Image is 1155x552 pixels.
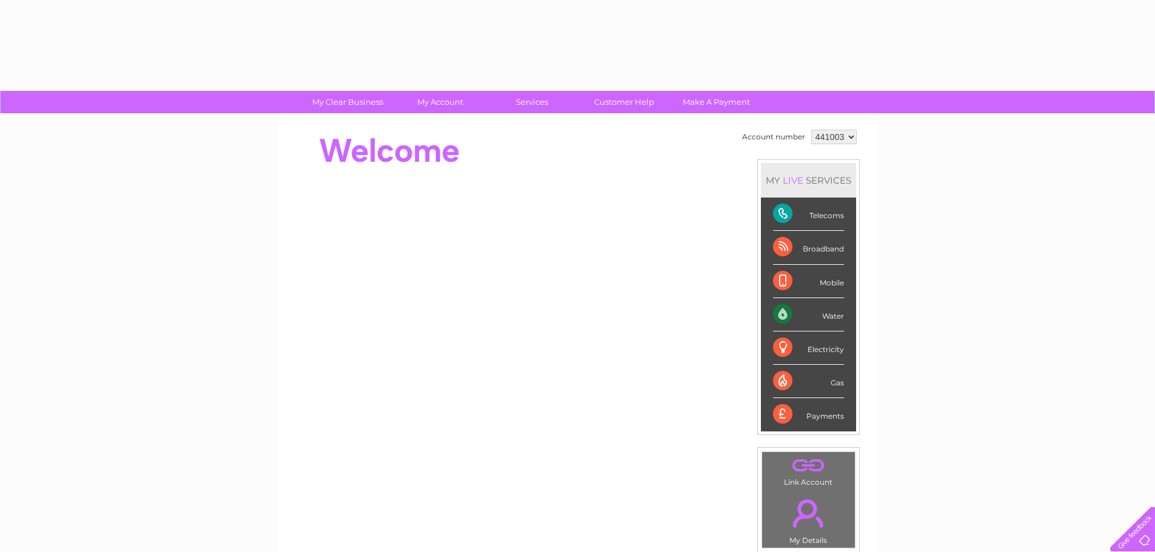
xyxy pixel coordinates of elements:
[761,163,856,198] div: MY SERVICES
[482,91,582,113] a: Services
[765,492,852,534] a: .
[762,489,855,548] td: My Details
[765,455,852,476] a: .
[773,231,844,264] div: Broadband
[773,298,844,331] div: Water
[773,265,844,298] div: Mobile
[773,398,844,431] div: Payments
[762,451,855,490] td: Link Account
[390,91,490,113] a: My Account
[773,365,844,398] div: Gas
[298,91,398,113] a: My Clear Business
[666,91,766,113] a: Make A Payment
[773,331,844,365] div: Electricity
[773,198,844,231] div: Telecoms
[574,91,674,113] a: Customer Help
[739,127,808,147] td: Account number
[780,175,806,186] div: LIVE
